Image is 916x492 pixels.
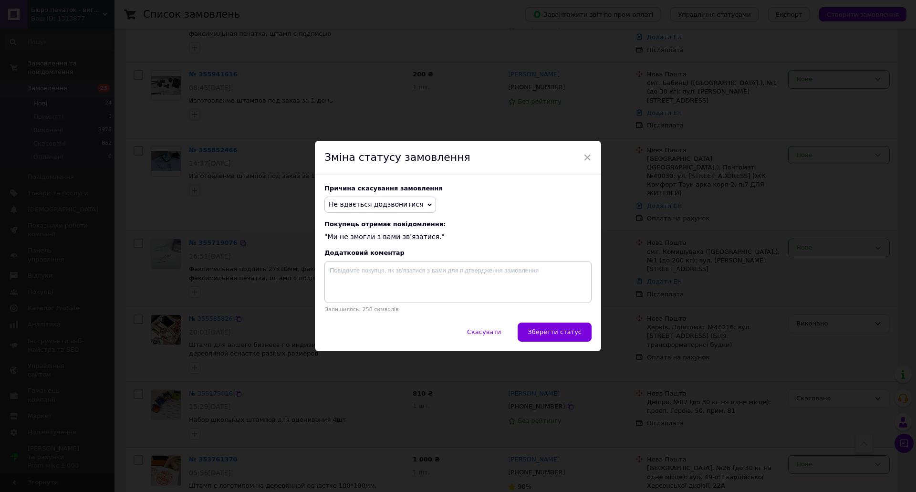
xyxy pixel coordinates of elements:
[528,328,582,335] span: Зберегти статус
[518,323,592,342] button: Зберегти статус
[457,323,511,342] button: Скасувати
[315,141,601,175] div: Зміна статусу замовлення
[324,249,592,256] div: Додатковий коментар
[324,306,592,313] p: Залишилось: 250 символів
[324,220,592,242] div: "Ми не змогли з вами зв'язатися."
[583,149,592,166] span: ×
[324,220,592,228] span: Покупець отримає повідомлення:
[324,185,592,192] div: Причина скасування замовлення
[329,200,424,208] span: Не вдається додзвонитися
[467,328,501,335] span: Скасувати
